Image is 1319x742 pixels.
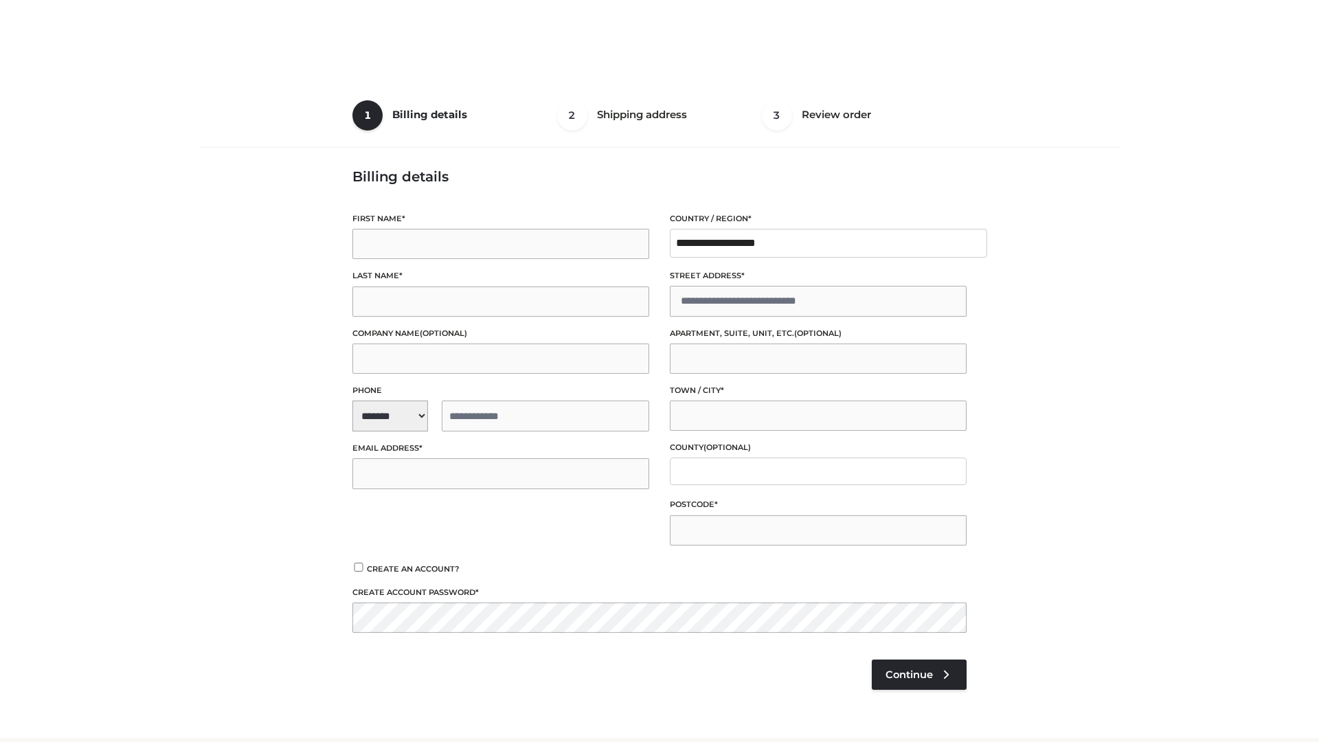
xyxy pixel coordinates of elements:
span: Shipping address [597,108,687,121]
span: Create an account? [367,564,460,574]
label: Apartment, suite, unit, etc. [670,327,967,340]
label: Country / Region [670,212,967,225]
label: Town / City [670,384,967,397]
span: (optional) [703,442,751,452]
span: Billing details [392,108,467,121]
label: Last name [352,269,649,282]
span: 3 [762,100,792,131]
input: Create an account? [352,563,365,572]
label: County [670,441,967,454]
span: (optional) [794,328,842,338]
label: First name [352,212,649,225]
span: 2 [557,100,587,131]
span: 1 [352,100,383,131]
h3: Billing details [352,168,967,185]
span: (optional) [420,328,467,338]
span: Review order [802,108,871,121]
label: Create account password [352,586,967,599]
label: Postcode [670,498,967,511]
label: Email address [352,442,649,455]
label: Phone [352,384,649,397]
span: Continue [886,668,933,681]
label: Street address [670,269,967,282]
label: Company name [352,327,649,340]
a: Continue [872,660,967,690]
